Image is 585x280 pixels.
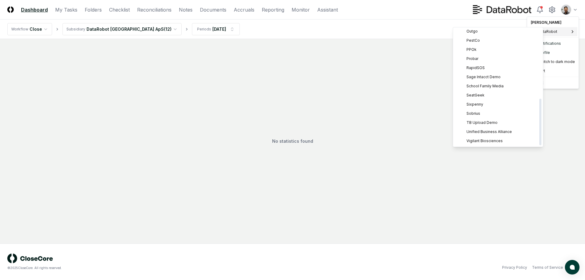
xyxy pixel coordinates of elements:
[466,38,480,43] span: PestCo
[466,138,503,144] span: Vigilant Biosciences
[528,39,577,48] a: Notifications
[466,111,480,116] span: Sobrius
[528,18,577,27] div: [PERSON_NAME]
[466,74,501,80] span: Sage Intacct Demo
[466,129,512,135] span: Unified Business Alliance
[528,66,577,75] div: Support
[466,93,484,98] span: SeatGeek
[528,78,577,87] div: Logout
[466,29,478,34] span: Outgo
[528,57,577,66] div: Switch to dark mode
[466,83,504,89] span: School Family Media
[466,102,483,107] span: Sixpenny
[466,47,477,52] span: PPOk
[528,48,577,57] a: Profile
[466,65,485,71] span: RapidSOS
[538,29,557,34] span: DataRobot
[466,56,478,61] span: Probar
[466,120,498,125] span: TB Upload Demo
